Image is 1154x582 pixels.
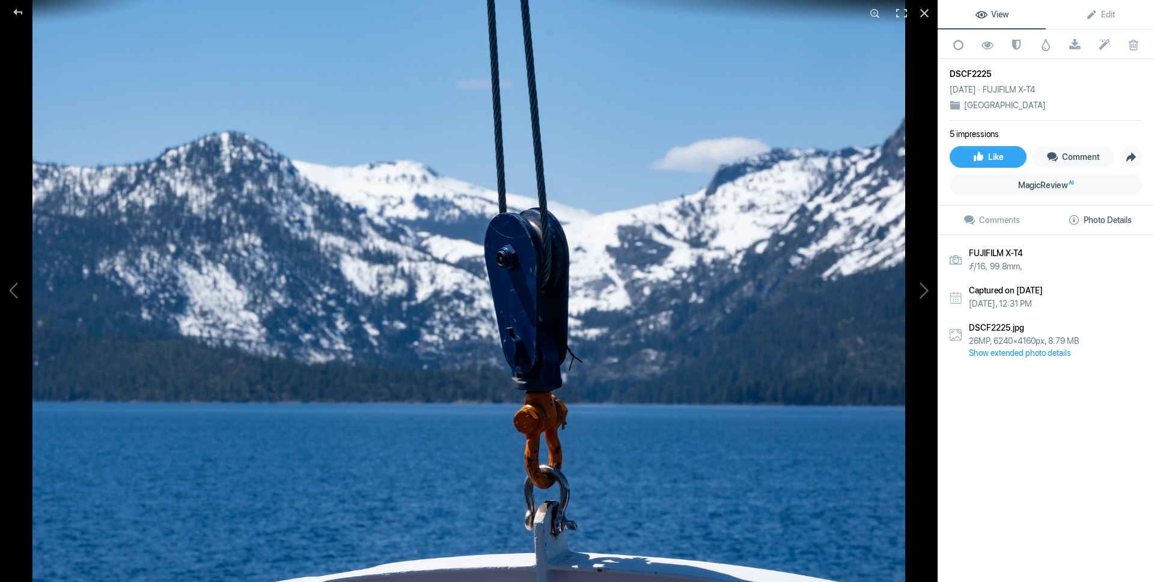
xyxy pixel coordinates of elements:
a: Share [1120,146,1142,168]
a: Comments [938,206,1046,234]
li: 5 impressions [950,128,999,140]
div: [DATE] [950,84,983,96]
a: Show extended photo details [969,347,1142,359]
span: Like [972,152,1004,162]
b: Captured on [DATE] [969,284,1142,296]
span: Edit [1085,10,1115,19]
span: View [975,10,1009,19]
div: DSCF2225 [950,68,1142,80]
span: 26MP, 6240×4160px, 8.79 MB [969,336,1079,346]
span: Share [1121,147,1141,167]
b: DSCF2225.jpg [969,322,1142,334]
button: Next (arrow right) [847,186,938,396]
span: MagicReview [1018,180,1073,190]
span: [DATE], 12:31 PM [969,299,1032,308]
span: Photo Details [1068,215,1132,225]
a: Photo Details [1046,206,1154,234]
span: Comment [1046,152,1100,162]
a: Like [950,146,1027,168]
span: 99.8mm [989,262,1022,271]
div: FUJIFILM X-T4 [983,84,1035,96]
a: MagicReviewAI [950,174,1142,195]
a: Comment [1033,146,1115,168]
a: [GEOGRAPHIC_DATA] [964,100,1046,110]
b: FUJIFILM X-T4 [969,247,1142,259]
span: ƒ/16 [969,262,989,271]
span: Comments [963,215,1020,225]
sup: AI [1069,177,1073,189]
